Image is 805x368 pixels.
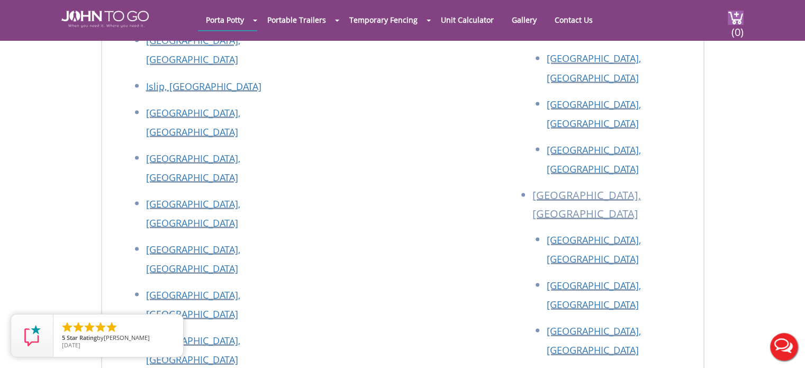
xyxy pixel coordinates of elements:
a: [GEOGRAPHIC_DATA], [GEOGRAPHIC_DATA] [146,197,240,229]
li: [GEOGRAPHIC_DATA], [GEOGRAPHIC_DATA] [532,185,693,230]
a: [GEOGRAPHIC_DATA], [GEOGRAPHIC_DATA] [547,233,641,265]
span: Star Rating [67,334,97,342]
a: [GEOGRAPHIC_DATA], [GEOGRAPHIC_DATA] [146,151,240,183]
li:  [94,321,107,334]
a: [GEOGRAPHIC_DATA], [GEOGRAPHIC_DATA] [547,97,641,129]
a: [GEOGRAPHIC_DATA], [GEOGRAPHIC_DATA] [146,334,240,365]
a: [GEOGRAPHIC_DATA], [GEOGRAPHIC_DATA] [547,324,641,356]
a: [GEOGRAPHIC_DATA], [GEOGRAPHIC_DATA] [146,243,240,274]
a: Unit Calculator [433,10,502,30]
a: [GEOGRAPHIC_DATA], [GEOGRAPHIC_DATA] [547,143,641,175]
a: Porta Potty [198,10,252,30]
span: (0) [731,16,744,39]
img: cart a [728,11,744,25]
a: Islip, [GEOGRAPHIC_DATA] [146,79,261,92]
a: Gallery [504,10,545,30]
a: Contact Us [547,10,601,30]
a: [GEOGRAPHIC_DATA], [GEOGRAPHIC_DATA] [547,279,641,310]
span: by [62,335,175,342]
li:  [83,321,96,334]
a: [GEOGRAPHIC_DATA], [GEOGRAPHIC_DATA] [146,106,240,138]
a: [GEOGRAPHIC_DATA], [GEOGRAPHIC_DATA] [146,288,240,320]
a: [GEOGRAPHIC_DATA], [GEOGRAPHIC_DATA] [547,52,641,84]
img: JOHN to go [61,11,149,28]
a: Portable Trailers [259,10,334,30]
li:  [105,321,118,334]
span: 5 [62,334,65,342]
img: Review Rating [22,325,43,346]
li:  [72,321,85,334]
li:  [61,321,74,334]
a: Temporary Fencing [341,10,426,30]
span: [PERSON_NAME] [104,334,150,342]
button: Live Chat [763,326,805,368]
span: [DATE] [62,341,80,349]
